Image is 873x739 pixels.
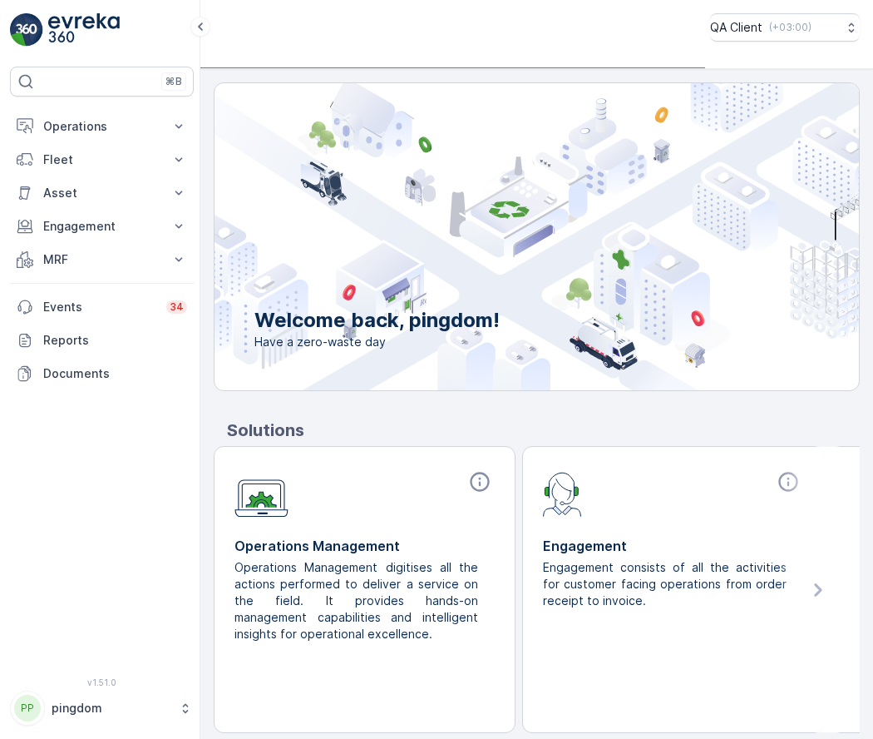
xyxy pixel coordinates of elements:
p: Documents [43,365,187,382]
div: PP [14,695,41,722]
span: Have a zero-waste day [254,334,500,350]
p: Events [43,299,156,315]
button: PPpingdom [10,691,194,726]
p: ⌘B [165,75,182,88]
p: Fleet [43,151,160,168]
p: Engagement consists of all the activities for customer facing operations from order receipt to in... [543,559,790,609]
img: module-icon [234,470,289,518]
img: logo_light-DOdMpM7g.png [48,13,120,47]
p: pingdom [52,700,170,717]
a: Events34 [10,290,194,324]
p: Welcome back, pingdom! [254,307,500,334]
p: 34 [170,300,184,314]
img: module-icon [543,470,582,517]
p: Operations Management [234,536,495,556]
p: Engagement [543,536,803,556]
button: Asset [10,176,194,210]
p: MRF [43,251,160,268]
p: Operations [43,118,160,135]
p: Operations Management digitises all the actions performed to deliver a service on the field. It p... [234,559,481,642]
button: Operations [10,110,194,143]
span: v 1.51.0 [10,677,194,687]
img: city illustration [140,83,859,390]
p: Engagement [43,218,160,235]
button: Fleet [10,143,194,176]
p: Reports [43,332,187,349]
button: QA Client(+03:00) [710,13,860,42]
button: MRF [10,243,194,276]
p: Solutions [227,418,860,443]
p: QA Client [710,19,762,36]
p: ( +03:00 ) [769,21,811,34]
a: Reports [10,324,194,357]
button: Engagement [10,210,194,243]
img: logo [10,13,43,47]
p: Asset [43,185,160,201]
a: Documents [10,357,194,390]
